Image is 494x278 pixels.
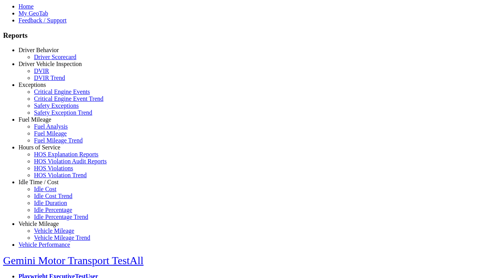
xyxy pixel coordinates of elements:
a: Home [19,3,34,10]
a: Driver Vehicle Inspection [19,61,82,67]
a: Fuel Mileage Trend [34,137,83,144]
a: Vehicle Mileage [19,220,59,227]
a: Idle Percentage Trend [34,214,88,220]
a: DVIR Trend [34,75,65,81]
a: Feedback / Support [19,17,66,24]
a: Driver Behavior [19,47,59,53]
a: Idle Duration [34,200,67,206]
a: HOS Violation Audit Reports [34,158,107,164]
a: Vehicle Mileage Trend [34,234,90,241]
a: Critical Engine Event Trend [34,95,103,102]
a: Fuel Mileage [19,116,51,123]
a: Idle Time / Cost [19,179,59,185]
a: Idle Cost [34,186,56,192]
a: Vehicle Mileage [34,227,74,234]
a: Critical Engine Events [34,88,90,95]
a: HOS Violations [34,165,73,171]
a: Driver Scorecard [34,54,76,60]
h3: Reports [3,31,491,40]
a: Exceptions [19,81,46,88]
a: Gemini Motor Transport TestAll [3,254,144,266]
a: Vehicle Performance [19,241,70,248]
a: Fuel Analysis [34,123,68,130]
a: Hours of Service [19,144,60,151]
a: HOS Explanation Reports [34,151,98,158]
a: Fuel Mileage [34,130,67,137]
a: Idle Cost Trend [34,193,73,199]
a: My GeoTab [19,10,48,17]
a: HOS Violation Trend [34,172,87,178]
a: Idle Percentage [34,207,72,213]
a: Safety Exception Trend [34,109,92,116]
a: DVIR [34,68,49,74]
a: Safety Exceptions [34,102,79,109]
